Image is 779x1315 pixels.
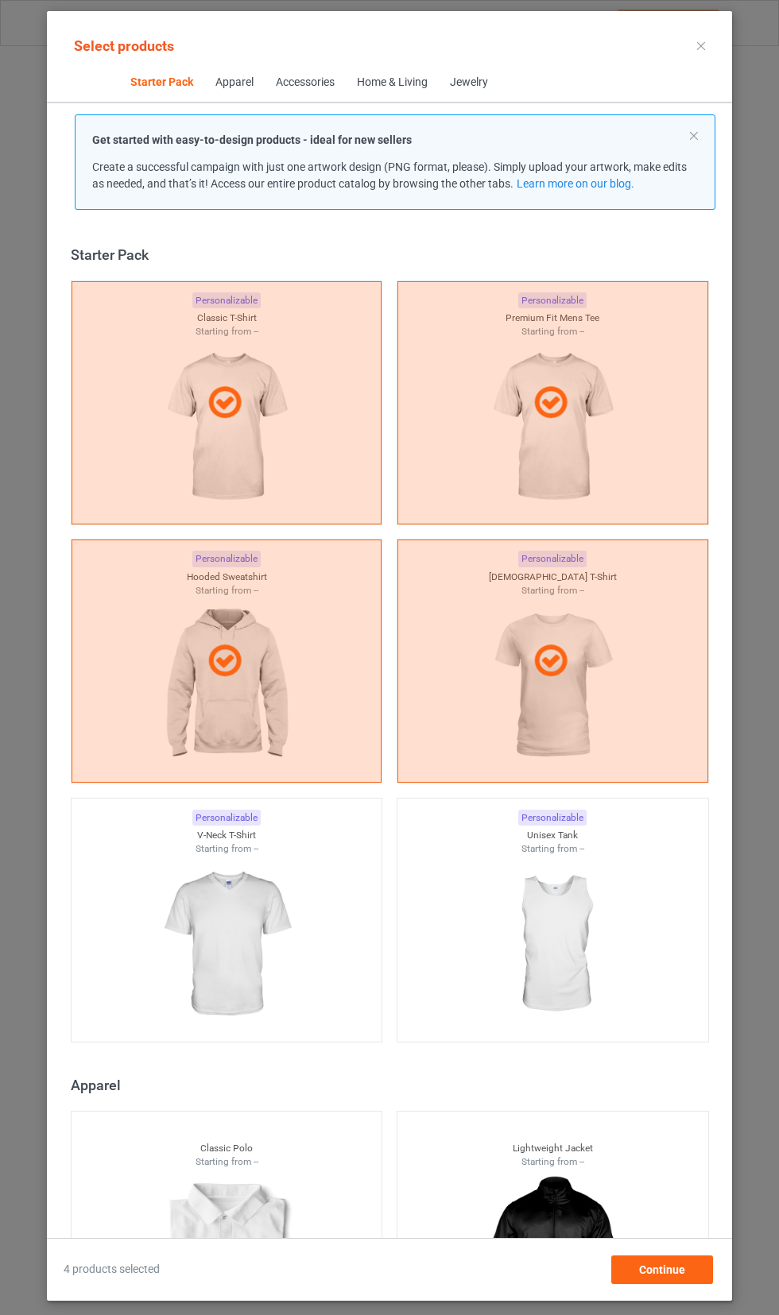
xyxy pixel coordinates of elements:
[516,177,634,190] a: Learn more on our blog.
[275,75,334,91] div: Accessories
[397,842,708,856] div: Starting from --
[397,829,708,842] div: Unisex Tank
[71,246,716,264] div: Starter Pack
[72,1142,382,1155] div: Classic Polo
[518,810,587,826] div: Personalizable
[192,810,261,826] div: Personalizable
[481,856,623,1034] img: regular.jpg
[356,75,427,91] div: Home & Living
[155,856,297,1034] img: regular.jpg
[611,1255,713,1284] div: Continue
[118,64,203,102] span: Starter Pack
[449,75,487,91] div: Jewelry
[64,1262,160,1278] span: 4 products selected
[72,1155,382,1169] div: Starting from --
[72,842,382,856] div: Starting from --
[72,829,382,842] div: V-Neck T-Shirt
[71,1076,716,1094] div: Apparel
[397,1155,708,1169] div: Starting from --
[92,161,687,190] span: Create a successful campaign with just one artwork design (PNG format, please). Simply upload you...
[397,1142,708,1155] div: Lightweight Jacket
[92,133,412,146] strong: Get started with easy-to-design products - ideal for new sellers
[74,37,174,54] span: Select products
[215,75,253,91] div: Apparel
[639,1263,685,1276] span: Continue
